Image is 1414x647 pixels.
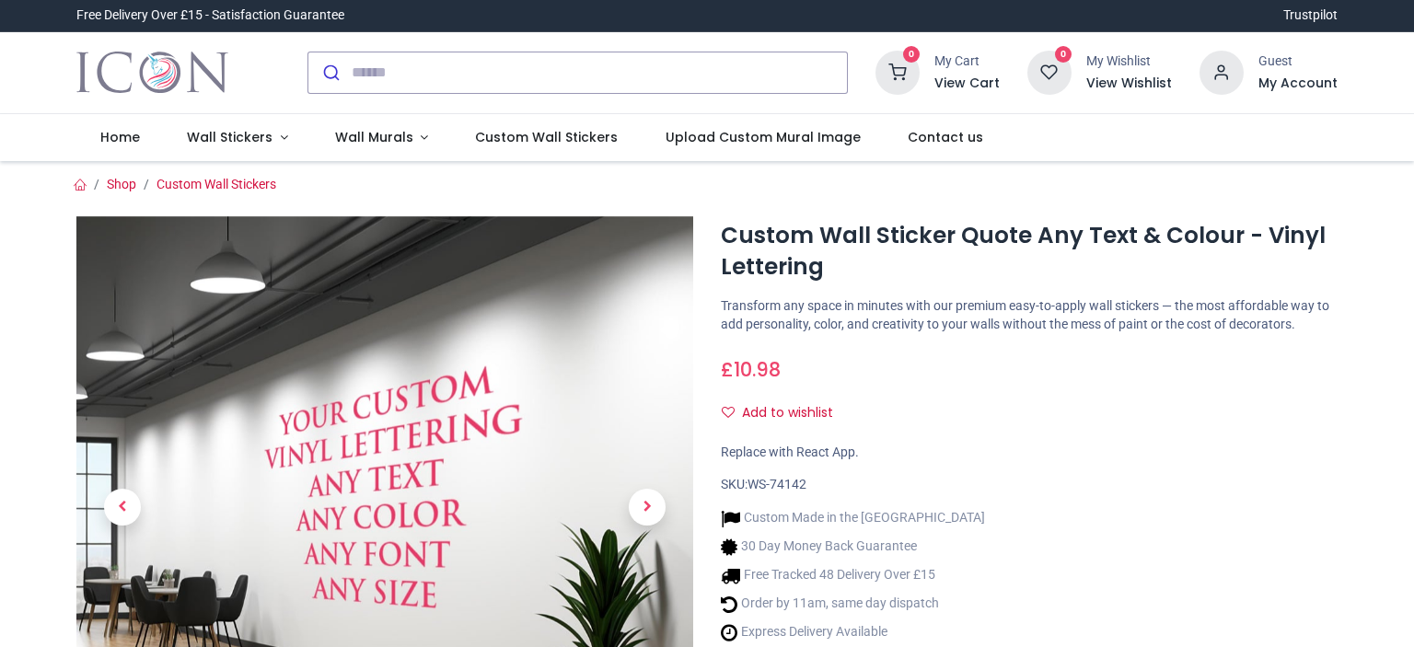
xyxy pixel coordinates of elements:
a: Logo of Icon Wall Stickers [76,47,228,98]
a: View Cart [934,75,1000,93]
span: Wall Stickers [187,128,272,146]
a: Wall Murals [311,114,452,162]
i: Add to wishlist [722,406,735,419]
p: Transform any space in minutes with our premium easy-to-apply wall stickers — the most affordable... [721,297,1338,333]
div: Guest [1258,52,1338,71]
a: Custom Wall Stickers [156,177,276,191]
div: My Wishlist [1086,52,1172,71]
button: Submit [308,52,352,93]
div: Replace with React App. [721,444,1338,462]
span: Previous [104,489,141,526]
li: Custom Made in the [GEOGRAPHIC_DATA] [721,509,985,528]
span: 10.98 [734,356,781,383]
div: Free Delivery Over £15 - Satisfaction Guarantee [76,6,344,25]
li: Free Tracked 48 Delivery Over £15 [721,566,985,585]
div: My Cart [934,52,1000,71]
a: View Wishlist [1086,75,1172,93]
h1: Custom Wall Sticker Quote Any Text & Colour - Vinyl Lettering [721,220,1338,283]
span: £ [721,356,781,383]
li: Express Delivery Available [721,623,985,642]
span: Custom Wall Stickers [475,128,618,146]
span: Contact us [908,128,983,146]
li: 30 Day Money Back Guarantee [721,537,985,557]
span: Upload Custom Mural Image [666,128,861,146]
span: Home [100,128,140,146]
img: Icon Wall Stickers [76,47,228,98]
button: Add to wishlistAdd to wishlist [721,398,849,429]
span: Wall Murals [335,128,413,146]
span: WS-74142 [748,477,806,491]
li: Order by 11am, same day dispatch [721,595,985,614]
a: My Account [1258,75,1338,93]
a: 0 [1027,64,1072,78]
a: Trustpilot [1283,6,1338,25]
a: 0 [875,64,920,78]
sup: 0 [1055,46,1072,64]
div: SKU: [721,476,1338,494]
span: Next [629,489,666,526]
sup: 0 [903,46,921,64]
a: Wall Stickers [163,114,311,162]
a: Shop [107,177,136,191]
